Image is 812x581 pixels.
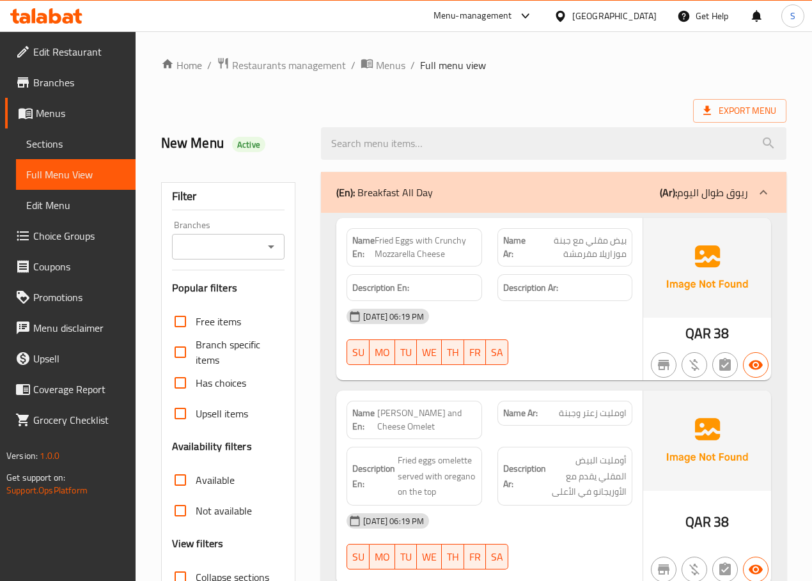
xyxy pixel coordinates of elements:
[352,548,364,566] span: SU
[336,183,355,202] b: (En):
[33,75,125,90] span: Branches
[352,461,395,492] strong: Description En:
[352,407,377,433] strong: Name En:
[503,407,538,420] strong: Name Ar:
[693,99,786,123] span: Export Menu
[358,311,429,323] span: [DATE] 06:19 PM
[559,407,627,420] span: اومليت زعتر وجبنة
[469,343,481,362] span: FR
[352,280,409,296] strong: Description En:
[33,228,125,244] span: Choice Groups
[376,58,405,73] span: Menus
[5,313,136,343] a: Menu disclaimer
[16,159,136,190] a: Full Menu View
[486,339,508,365] button: SA
[395,339,417,365] button: TU
[417,544,442,569] button: WE
[196,314,241,329] span: Free items
[5,405,136,435] a: Grocery Checklist
[370,544,395,569] button: MO
[347,544,370,569] button: SU
[6,447,38,464] span: Version:
[422,548,437,566] span: WE
[347,339,370,365] button: SU
[400,343,412,362] span: TU
[33,382,125,397] span: Coverage Report
[172,536,224,551] h3: View filters
[660,185,748,200] p: ريوق طوال اليوم
[6,482,88,499] a: Support.OpsPlatform
[33,320,125,336] span: Menu disclaimer
[196,472,235,488] span: Available
[398,453,476,500] span: Fried eggs omelette served with oregano on the top
[682,352,707,378] button: Purchased item
[503,280,558,296] strong: Description Ar:
[352,234,375,261] strong: Name En:
[172,183,285,210] div: Filter
[464,339,486,365] button: FR
[420,58,486,73] span: Full menu view
[643,391,771,490] img: Ae5nvW7+0k+MAAAAAElFTkSuQmCC
[351,58,355,73] li: /
[5,251,136,282] a: Coupons
[703,103,776,119] span: Export Menu
[33,259,125,274] span: Coupons
[714,509,729,534] span: 38
[26,167,125,182] span: Full Menu View
[549,453,627,500] span: أومليت البيض المقلي يقدم مع الأوريجانو في الأعلى
[33,412,125,428] span: Grocery Checklist
[6,469,65,486] span: Get support on:
[643,218,771,318] img: Ae5nvW7+0k+MAAAAAElFTkSuQmCC
[491,343,503,362] span: SA
[417,339,442,365] button: WE
[262,238,280,256] button: Open
[447,343,459,362] span: TH
[36,105,125,121] span: Menus
[651,352,676,378] button: Not branch specific item
[361,57,405,74] a: Menus
[442,544,464,569] button: TH
[336,185,433,200] p: Breakfast All Day
[161,134,306,153] h2: New Menu
[5,343,136,374] a: Upsell
[5,282,136,313] a: Promotions
[172,439,252,454] h3: Availability filters
[395,544,417,569] button: TU
[685,509,711,534] span: QAR
[321,127,786,160] input: search
[5,221,136,251] a: Choice Groups
[503,234,528,261] strong: Name Ar:
[447,548,459,566] span: TH
[469,548,481,566] span: FR
[660,183,677,202] b: (Ar):
[161,57,786,74] nav: breadcrumb
[207,58,212,73] li: /
[26,198,125,213] span: Edit Menu
[790,9,795,23] span: S
[196,375,246,391] span: Has choices
[370,339,395,365] button: MO
[196,337,275,368] span: Branch specific items
[358,515,429,527] span: [DATE] 06:19 PM
[527,234,627,261] span: بيض مقلي مع جبنة موزاريلا مقرمشة
[714,321,729,346] span: 38
[232,58,346,73] span: Restaurants management
[400,548,412,566] span: TU
[161,58,202,73] a: Home
[321,172,786,213] div: (En): Breakfast All Day(Ar):ريوق طوال اليوم
[422,343,437,362] span: WE
[16,190,136,221] a: Edit Menu
[442,339,464,365] button: TH
[375,548,390,566] span: MO
[196,406,248,421] span: Upsell items
[375,234,476,261] span: Fried Eggs with Crunchy Mozzarella Cheese
[375,343,390,362] span: MO
[352,343,364,362] span: SU
[232,137,265,152] div: Active
[172,281,285,295] h3: Popular filters
[5,98,136,128] a: Menus
[572,9,657,23] div: [GEOGRAPHIC_DATA]
[503,461,546,492] strong: Description Ar:
[217,57,346,74] a: Restaurants management
[33,44,125,59] span: Edit Restaurant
